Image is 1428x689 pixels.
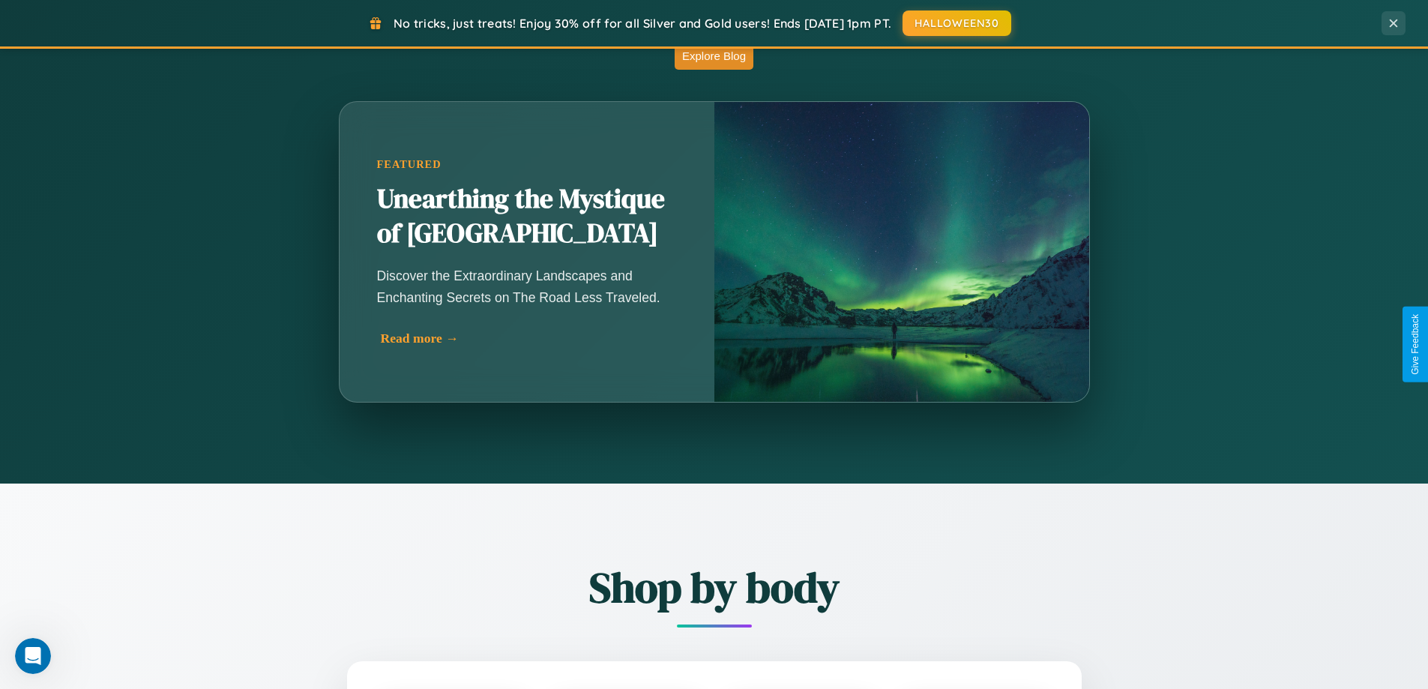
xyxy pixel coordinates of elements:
[903,10,1011,36] button: HALLOWEEN30
[377,158,677,171] div: Featured
[675,42,753,70] button: Explore Blog
[265,559,1164,616] h2: Shop by body
[15,638,51,674] iframe: Intercom live chat
[394,16,891,31] span: No tricks, just treats! Enjoy 30% off for all Silver and Gold users! Ends [DATE] 1pm PT.
[1410,314,1421,375] div: Give Feedback
[377,265,677,307] p: Discover the Extraordinary Landscapes and Enchanting Secrets on The Road Less Traveled.
[377,182,677,251] h2: Unearthing the Mystique of [GEOGRAPHIC_DATA]
[381,331,681,346] div: Read more →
